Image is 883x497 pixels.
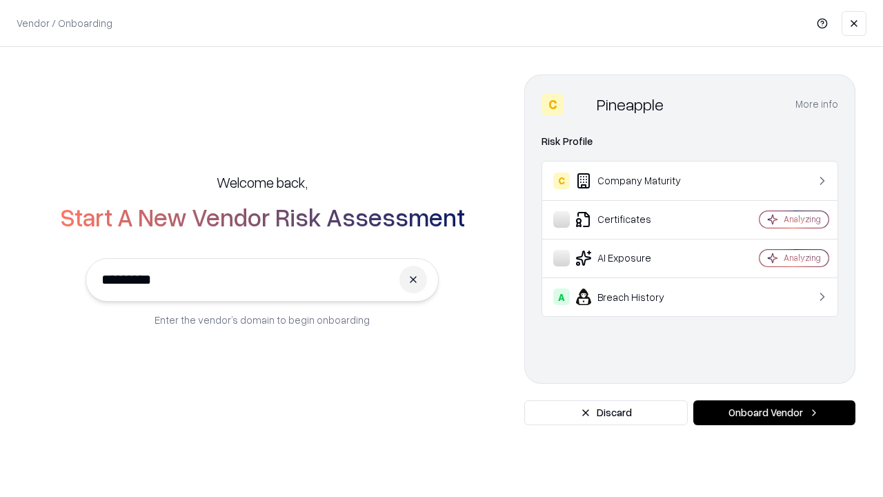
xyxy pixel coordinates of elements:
button: Discard [524,400,688,425]
img: Pineapple [569,93,591,115]
div: Company Maturity [553,173,718,189]
p: Enter the vendor’s domain to begin onboarding [155,313,370,327]
div: Analyzing [784,213,821,225]
div: C [542,93,564,115]
button: Onboard Vendor [693,400,855,425]
div: Analyzing [784,252,821,264]
div: Pineapple [597,93,664,115]
div: Breach History [553,289,718,305]
div: C [553,173,570,189]
div: Risk Profile [542,133,838,150]
p: Vendor / Onboarding [17,16,112,30]
h5: Welcome back, [217,173,308,192]
h2: Start A New Vendor Risk Assessment [60,203,465,231]
button: More info [795,92,838,117]
div: Certificates [553,211,718,228]
div: AI Exposure [553,250,718,266]
div: A [553,289,570,305]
